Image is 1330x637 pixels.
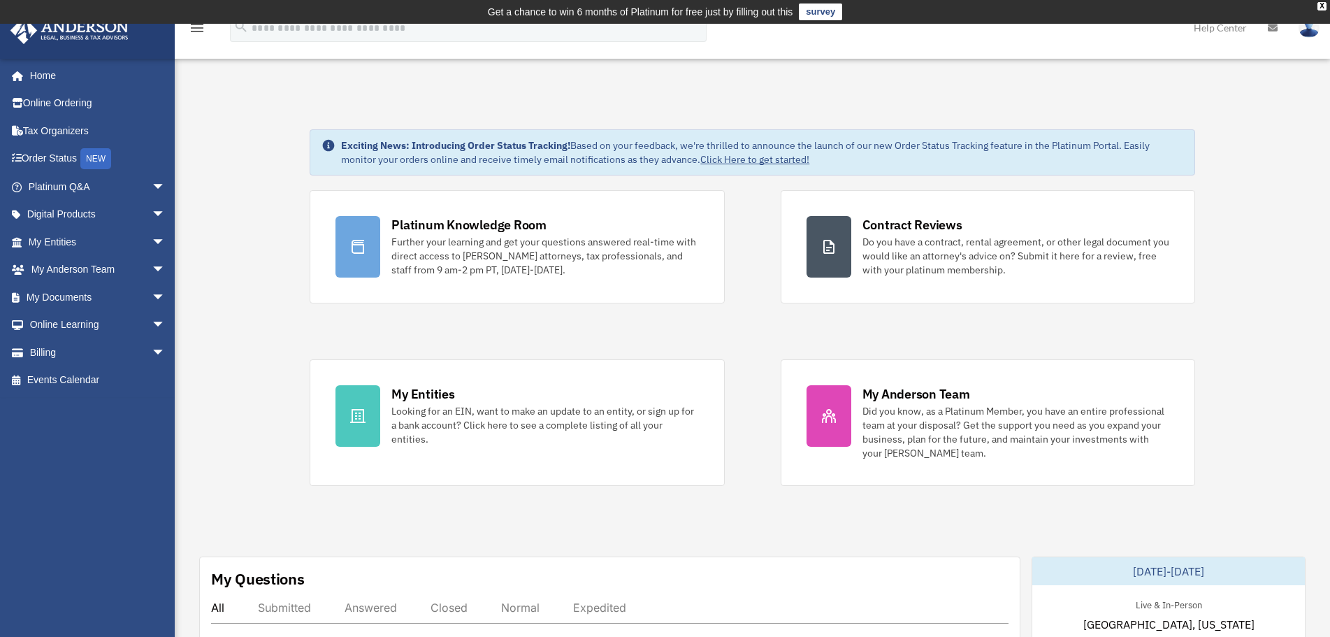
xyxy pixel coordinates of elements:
[310,359,724,486] a: My Entities Looking for an EIN, want to make an update to an entity, or sign up for a bank accoun...
[152,283,180,312] span: arrow_drop_down
[1083,616,1255,633] span: [GEOGRAPHIC_DATA], [US_STATE]
[152,228,180,257] span: arrow_drop_down
[781,190,1195,303] a: Contract Reviews Do you have a contract, rental agreement, or other legal document you would like...
[152,338,180,367] span: arrow_drop_down
[862,385,970,403] div: My Anderson Team
[10,311,187,339] a: Online Learningarrow_drop_down
[501,601,540,615] div: Normal
[1299,17,1320,38] img: User Pic
[862,216,962,234] div: Contract Reviews
[10,366,187,394] a: Events Calendar
[211,568,305,589] div: My Questions
[10,145,187,173] a: Order StatusNEW
[152,311,180,340] span: arrow_drop_down
[10,338,187,366] a: Billingarrow_drop_down
[799,3,842,20] a: survey
[341,139,570,152] strong: Exciting News: Introducing Order Status Tracking!
[152,173,180,201] span: arrow_drop_down
[1125,596,1213,611] div: Live & In-Person
[10,283,187,311] a: My Documentsarrow_drop_down
[10,256,187,284] a: My Anderson Teamarrow_drop_down
[391,385,454,403] div: My Entities
[258,601,311,615] div: Submitted
[189,20,205,36] i: menu
[391,216,547,234] div: Platinum Knowledge Room
[488,3,793,20] div: Get a chance to win 6 months of Platinum for free just by filling out this
[862,235,1169,277] div: Do you have a contract, rental agreement, or other legal document you would like an attorney's ad...
[391,404,698,446] div: Looking for an EIN, want to make an update to an entity, or sign up for a bank account? Click her...
[431,601,468,615] div: Closed
[573,601,626,615] div: Expedited
[10,173,187,201] a: Platinum Q&Aarrow_drop_down
[211,601,224,615] div: All
[1032,557,1305,585] div: [DATE]-[DATE]
[1317,2,1327,10] div: close
[341,138,1183,166] div: Based on your feedback, we're thrilled to announce the launch of our new Order Status Tracking fe...
[862,404,1169,460] div: Did you know, as a Platinum Member, you have an entire professional team at your disposal? Get th...
[6,17,133,44] img: Anderson Advisors Platinum Portal
[80,148,111,169] div: NEW
[700,153,809,166] a: Click Here to get started!
[10,228,187,256] a: My Entitiesarrow_drop_down
[10,62,180,90] a: Home
[781,359,1195,486] a: My Anderson Team Did you know, as a Platinum Member, you have an entire professional team at your...
[233,19,249,34] i: search
[10,90,187,117] a: Online Ordering
[310,190,724,303] a: Platinum Knowledge Room Further your learning and get your questions answered real-time with dire...
[189,24,205,36] a: menu
[152,256,180,285] span: arrow_drop_down
[391,235,698,277] div: Further your learning and get your questions answered real-time with direct access to [PERSON_NAM...
[10,117,187,145] a: Tax Organizers
[345,601,397,615] div: Answered
[10,201,187,229] a: Digital Productsarrow_drop_down
[152,201,180,229] span: arrow_drop_down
